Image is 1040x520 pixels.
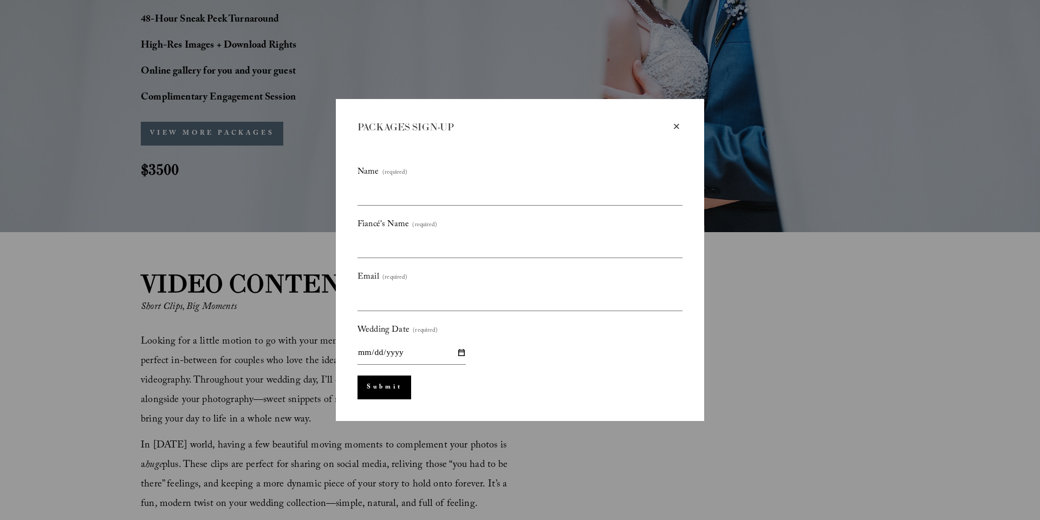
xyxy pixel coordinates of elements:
[671,121,682,133] div: Close
[412,220,437,232] span: (required)
[413,325,438,337] span: (required)
[357,121,671,134] div: PACKAGES SIGN-UP
[357,216,409,233] span: Fiancé's Name
[357,269,379,286] span: Email
[357,376,411,399] button: Submit
[357,322,409,339] span: Wedding Date
[382,167,407,179] span: (required)
[357,164,379,181] span: Name
[382,272,407,284] span: (required)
